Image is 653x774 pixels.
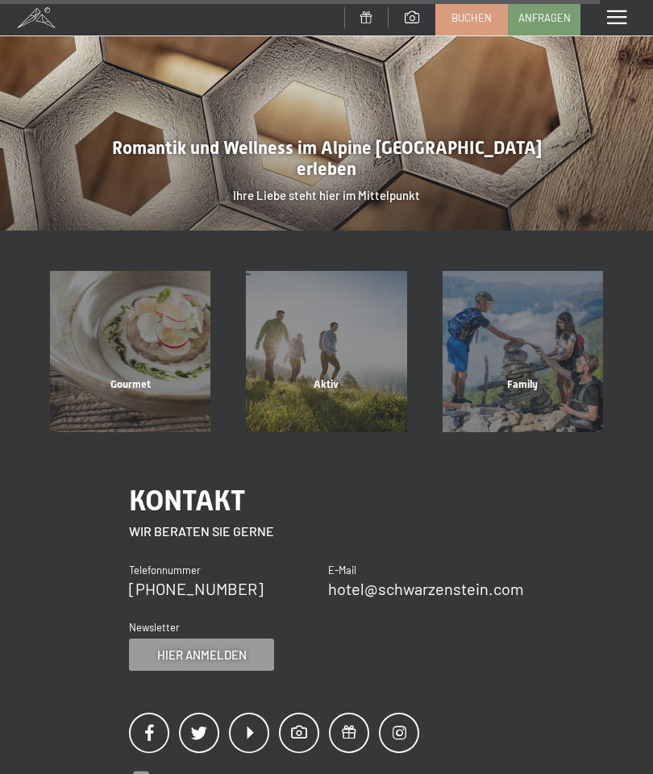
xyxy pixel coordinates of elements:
[509,1,580,35] a: Anfragen
[157,647,247,664] span: Hier anmelden
[328,564,356,576] span: E-Mail
[425,271,621,431] a: Unser Hotel im Ahrntal, Urlaubsrefugium für Wellnessfans und Aktive Family
[451,10,492,25] span: Buchen
[518,10,571,25] span: Anfragen
[507,378,538,390] span: Family
[32,271,228,431] a: Unser Hotel im Ahrntal, Urlaubsrefugium für Wellnessfans und Aktive Gourmet
[129,484,245,517] span: Kontakt
[110,378,151,390] span: Gourmet
[129,564,201,576] span: Telefonnummer
[129,523,274,539] span: Wir beraten Sie gerne
[314,378,339,390] span: Aktiv
[328,579,524,598] a: hotel@schwarzenstein.com
[129,621,180,634] span: Newsletter
[436,1,507,35] a: Buchen
[228,271,424,431] a: Unser Hotel im Ahrntal, Urlaubsrefugium für Wellnessfans und Aktive Aktiv
[129,579,264,598] a: [PHONE_NUMBER]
